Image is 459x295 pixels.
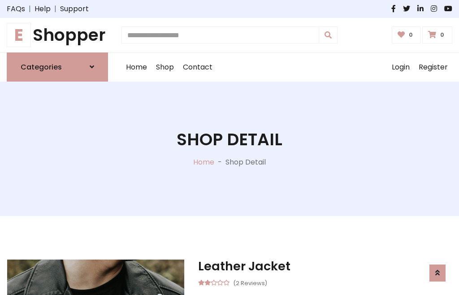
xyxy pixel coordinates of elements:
a: Home [193,157,214,167]
span: | [51,4,60,14]
span: 0 [407,31,415,39]
span: E [7,23,31,47]
p: - [214,157,225,168]
a: Register [414,53,452,82]
a: FAQs [7,4,25,14]
p: Shop Detail [225,157,266,168]
a: Home [121,53,152,82]
a: 0 [392,26,421,43]
span: | [25,4,35,14]
span: 0 [438,31,446,39]
a: Support [60,4,89,14]
a: Contact [178,53,217,82]
a: Shop [152,53,178,82]
a: EShopper [7,25,108,45]
a: Help [35,4,51,14]
h6: Categories [21,63,62,71]
a: 0 [422,26,452,43]
h1: Shopper [7,25,108,45]
h1: Shop Detail [177,130,282,150]
a: Categories [7,52,108,82]
h3: Leather Jacket [198,259,452,273]
small: (2 Reviews) [233,277,267,288]
a: Login [387,53,414,82]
